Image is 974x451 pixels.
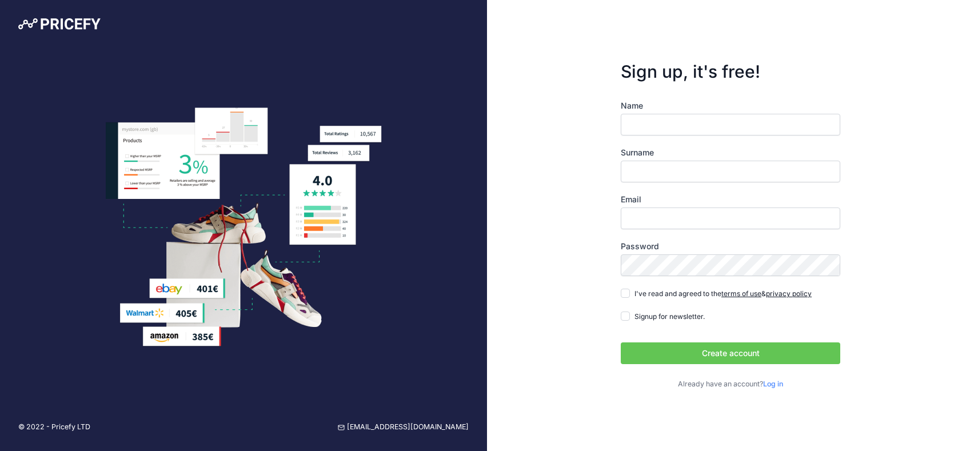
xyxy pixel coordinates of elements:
[766,289,812,298] a: privacy policy
[621,100,840,111] label: Name
[621,147,840,158] label: Surname
[621,61,840,82] h3: Sign up, it's free!
[634,289,812,298] span: I've read and agreed to the &
[621,342,840,364] button: Create account
[621,194,840,205] label: Email
[338,422,469,433] a: [EMAIL_ADDRESS][DOMAIN_NAME]
[721,289,761,298] a: terms of use
[18,18,101,30] img: Pricefy
[621,379,840,390] p: Already have an account?
[18,422,90,433] p: © 2022 - Pricefy LTD
[634,312,705,321] span: Signup for newsletter.
[621,241,840,252] label: Password
[763,380,783,388] a: Log in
